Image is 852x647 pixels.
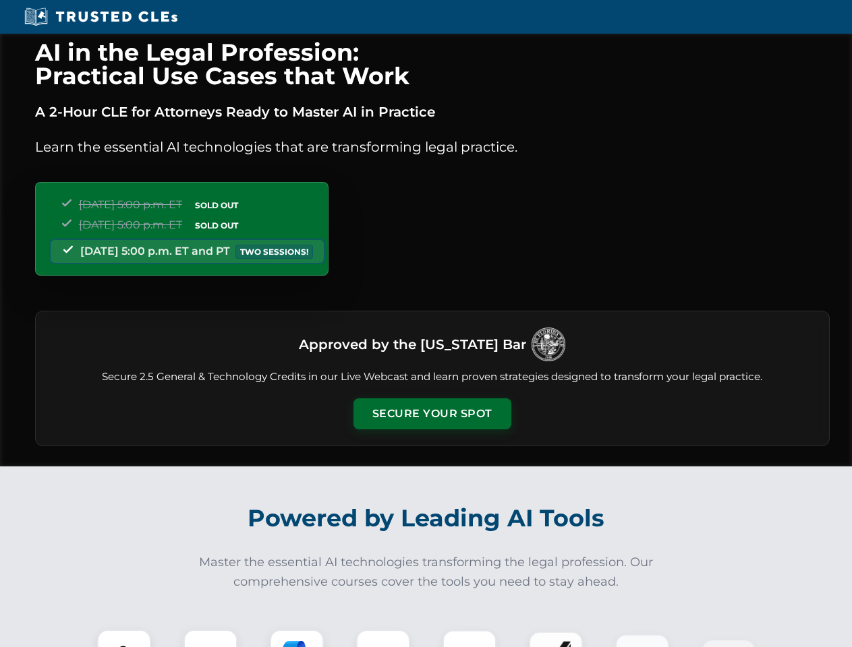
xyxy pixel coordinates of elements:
span: [DATE] 5:00 p.m. ET [79,218,182,231]
p: Master the essential AI technologies transforming the legal profession. Our comprehensive courses... [190,553,662,592]
p: A 2-Hour CLE for Attorneys Ready to Master AI in Practice [35,101,830,123]
h1: AI in the Legal Profession: Practical Use Cases that Work [35,40,830,88]
span: SOLD OUT [190,218,243,233]
img: Trusted CLEs [20,7,181,27]
span: SOLD OUT [190,198,243,212]
p: Secure 2.5 General & Technology Credits in our Live Webcast and learn proven strategies designed ... [52,369,813,385]
h3: Approved by the [US_STATE] Bar [299,332,526,357]
button: Secure Your Spot [353,398,511,429]
p: Learn the essential AI technologies that are transforming legal practice. [35,136,830,158]
h2: Powered by Leading AI Tools [53,495,800,542]
span: [DATE] 5:00 p.m. ET [79,198,182,211]
img: Logo [532,328,565,361]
